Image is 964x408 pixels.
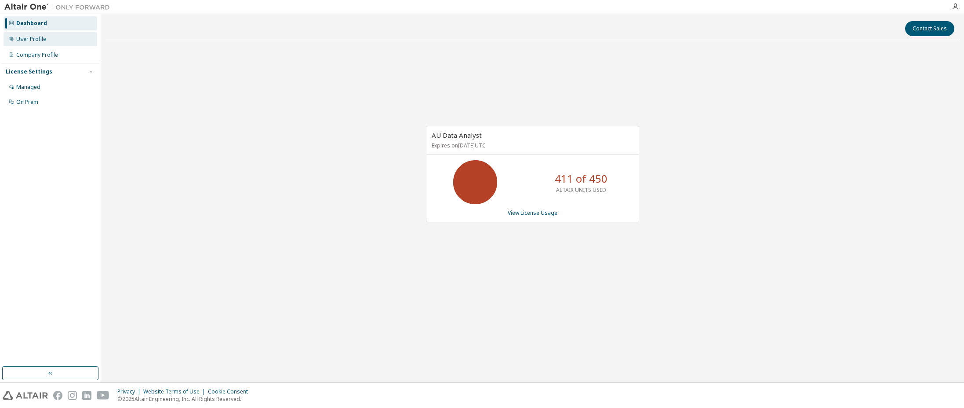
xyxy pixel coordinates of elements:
[97,391,109,400] img: youtube.svg
[16,36,46,43] div: User Profile
[555,171,608,186] p: 411 of 450
[6,68,52,75] div: License Settings
[508,209,557,217] a: View License Usage
[53,391,62,400] img: facebook.svg
[117,395,253,403] p: © 2025 Altair Engineering, Inc. All Rights Reserved.
[16,99,38,106] div: On Prem
[16,84,40,91] div: Managed
[208,388,253,395] div: Cookie Consent
[68,391,77,400] img: instagram.svg
[16,20,47,27] div: Dashboard
[432,142,631,149] p: Expires on [DATE] UTC
[556,186,606,194] p: ALTAIR UNITS USED
[3,391,48,400] img: altair_logo.svg
[432,131,482,140] span: AU Data Analyst
[117,388,143,395] div: Privacy
[4,3,114,11] img: Altair One
[905,21,954,36] button: Contact Sales
[143,388,208,395] div: Website Terms of Use
[82,391,91,400] img: linkedin.svg
[16,51,58,59] div: Company Profile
